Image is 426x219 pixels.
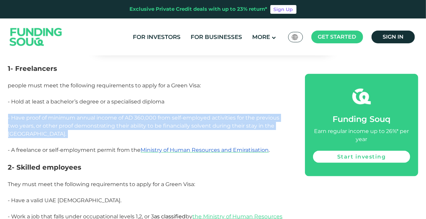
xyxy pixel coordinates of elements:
span: Get started [318,34,356,40]
a: For Investors [131,32,182,43]
div: Earn regular income up to 26%* per year [313,127,410,143]
span: More [252,34,270,40]
a: Sign Up [270,5,297,14]
div: Exclusive Private Credit deals with up to 23% return* [130,5,268,13]
span: - Have proof of minimum annual income of AD 360,000 from self-employed activities for the previou... [8,115,280,137]
span: 2- Skilled employees [8,163,82,171]
a: For Businesses [189,32,244,43]
a: Ministry of Human Resources and Emiratisation [141,147,269,153]
img: SA Flag [292,34,298,40]
span: 1- Freelancers [8,64,57,73]
span: people must meet the following requirements to apply for a Green Visa: [8,82,201,89]
span: - A freelance or self-employment permit from the . [8,147,270,153]
a: Sign in [372,31,415,43]
a: Start investing [313,151,410,163]
img: fsicon [352,87,371,106]
span: Sign in [383,34,403,40]
span: They must meet the following requirements to apply for a Green Visa: [8,181,195,187]
span: Funding Souq [333,114,390,124]
span: - Have a valid UAE [DEMOGRAPHIC_DATA]. [8,197,122,204]
span: - Hold at least a bachelor’s degree or a specialised diploma [8,98,165,105]
img: Logo [3,20,69,54]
